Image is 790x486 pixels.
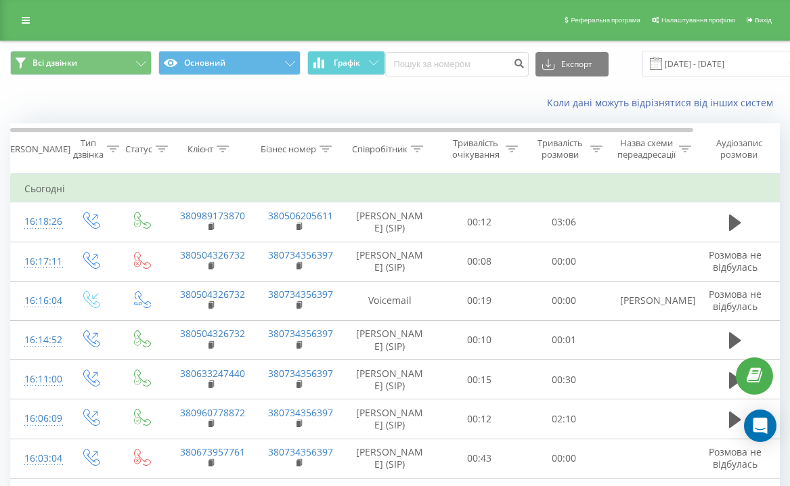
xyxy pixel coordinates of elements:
[158,51,300,75] button: Основний
[522,202,607,242] td: 03:06
[180,367,245,380] a: 380633247440
[437,439,522,478] td: 00:43
[188,143,213,155] div: Клієнт
[522,399,607,439] td: 02:10
[180,327,245,340] a: 380504326732
[73,137,104,160] div: Тип дзвінка
[709,248,762,273] span: Розмова не відбулась
[2,143,70,155] div: [PERSON_NAME]
[343,320,437,359] td: [PERSON_NAME] (SIP)
[268,406,333,419] a: 380734356397
[24,327,51,353] div: 16:14:52
[24,288,51,314] div: 16:16:04
[268,445,333,458] a: 380734356397
[180,209,245,222] a: 380989173870
[617,137,676,160] div: Назва схеми переадресації
[709,445,762,470] span: Розмова не відбулась
[261,143,316,155] div: Бізнес номер
[343,242,437,281] td: [PERSON_NAME] (SIP)
[24,405,51,432] div: 16:06:09
[437,360,522,399] td: 00:15
[437,281,522,320] td: 00:19
[10,51,152,75] button: Всі дзвінки
[268,288,333,301] a: 380734356397
[533,137,587,160] div: Тривалість розмови
[706,137,772,160] div: Аудіозапис розмови
[24,248,51,275] div: 16:17:11
[535,52,609,76] button: Експорт
[352,143,408,155] div: Співробітник
[385,52,529,76] input: Пошук за номером
[661,16,735,24] span: Налаштування профілю
[180,288,245,301] a: 380504326732
[343,360,437,399] td: [PERSON_NAME] (SIP)
[268,367,333,380] a: 380734356397
[343,399,437,439] td: [PERSON_NAME] (SIP)
[268,209,333,222] a: 380506205611
[180,445,245,458] a: 380673957761
[343,281,437,320] td: Voicemail
[437,242,522,281] td: 00:08
[547,96,780,109] a: Коли дані можуть відрізнятися вiд інших систем
[334,58,360,68] span: Графік
[522,360,607,399] td: 00:30
[449,137,502,160] div: Тривалість очікування
[180,248,245,261] a: 380504326732
[571,16,640,24] span: Реферальна програма
[437,320,522,359] td: 00:10
[180,406,245,419] a: 380960778872
[437,399,522,439] td: 00:12
[268,327,333,340] a: 380734356397
[522,439,607,478] td: 00:00
[343,439,437,478] td: [PERSON_NAME] (SIP)
[307,51,385,75] button: Графік
[744,410,776,442] div: Open Intercom Messenger
[522,281,607,320] td: 00:00
[755,16,772,24] span: Вихід
[268,248,333,261] a: 380734356397
[343,202,437,242] td: [PERSON_NAME] (SIP)
[24,208,51,235] div: 16:18:26
[437,202,522,242] td: 00:12
[709,288,762,313] span: Розмова не відбулась
[522,242,607,281] td: 00:00
[24,366,51,393] div: 16:11:00
[522,320,607,359] td: 00:01
[24,445,51,472] div: 16:03:04
[607,281,695,320] td: [PERSON_NAME]
[125,143,152,155] div: Статус
[32,58,77,68] span: Всі дзвінки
